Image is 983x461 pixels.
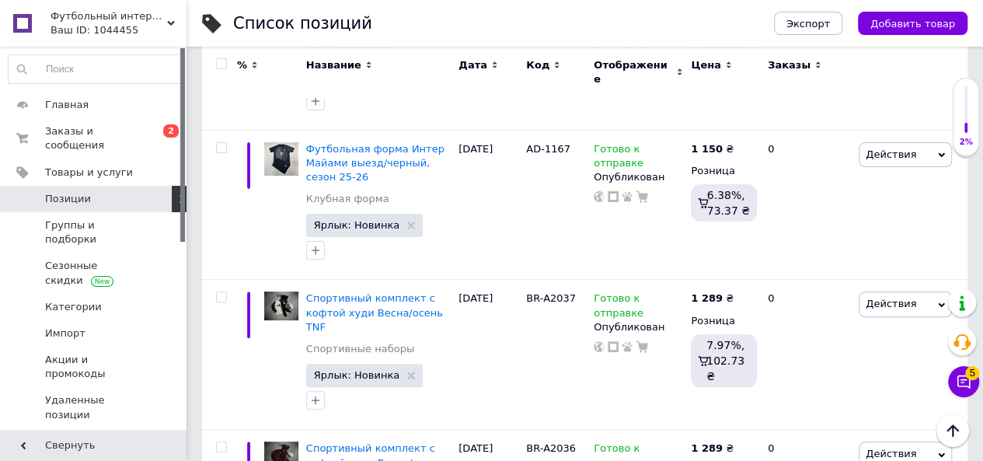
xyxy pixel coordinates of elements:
[936,414,969,447] button: Наверх
[45,192,91,206] span: Позиции
[45,259,144,287] span: Сезонные скидки
[45,327,85,341] span: Импорт
[264,142,298,176] img: Футбольная форма Интер Майами выезд/черный, сезон 25-26
[9,55,183,83] input: Поиск
[691,164,755,178] div: Розница
[526,442,576,454] span: BR-A2036
[691,143,723,155] b: 1 150
[306,292,443,332] a: Cпортивный комплект с кофтой худи Весна/осень TNF
[45,98,89,112] span: Главная
[866,448,916,459] span: Действия
[458,58,487,72] span: Дата
[594,320,683,334] div: Опубликован
[45,300,102,314] span: Категории
[237,58,247,72] span: %
[870,18,955,30] span: Добавить товар
[45,393,144,421] span: Удаленные позиции
[866,148,916,160] span: Действия
[594,58,672,86] span: Отображение
[965,366,979,380] span: 5
[691,314,755,328] div: Розница
[866,298,916,309] span: Действия
[314,220,399,230] span: Ярлык: Новинка
[233,16,372,32] div: Список позиций
[691,292,723,304] b: 1 289
[948,366,979,397] button: Чат с покупателем5
[691,58,721,72] span: Цена
[45,124,144,152] span: Заказы и сообщения
[51,23,186,37] div: Ваш ID: 1044455
[526,292,576,304] span: BR-A2037
[706,339,744,382] span: 7.97%, 102.73 ₴
[455,280,522,430] div: [DATE]
[306,143,444,183] a: Футбольная форма Интер Майами выезд/черный, сезон 25-26
[691,442,723,454] b: 1 289
[594,143,643,173] span: Готово к отправке
[45,353,144,381] span: Акции и промокоды
[758,280,855,430] div: 0
[774,12,842,35] button: Экспорт
[691,442,734,456] div: ₴
[526,143,570,155] span: AD-1167
[707,189,750,217] span: 6.38%, 73.37 ₴
[691,292,734,306] div: ₴
[526,58,549,72] span: Код
[594,292,643,323] span: Готово к отправке
[758,130,855,280] div: 0
[306,192,389,206] a: Клубная форма
[264,292,298,320] img: Cпортивный комплект с кофтой худи Весна/осень TNF
[45,218,144,246] span: Группы и подборки
[768,58,810,72] span: Заказы
[953,137,978,148] div: 2%
[786,18,830,30] span: Экспорт
[455,130,522,280] div: [DATE]
[594,170,683,184] div: Опубликован
[51,9,167,23] span: Футбольный интернет-магазин - Hisport
[691,142,734,156] div: ₴
[314,370,399,380] span: Ярлык: Новинка
[45,166,133,180] span: Товары и услуги
[306,58,361,72] span: Название
[163,124,179,138] span: 2
[858,12,967,35] button: Добавить товар
[306,342,414,356] a: Спортивные наборы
